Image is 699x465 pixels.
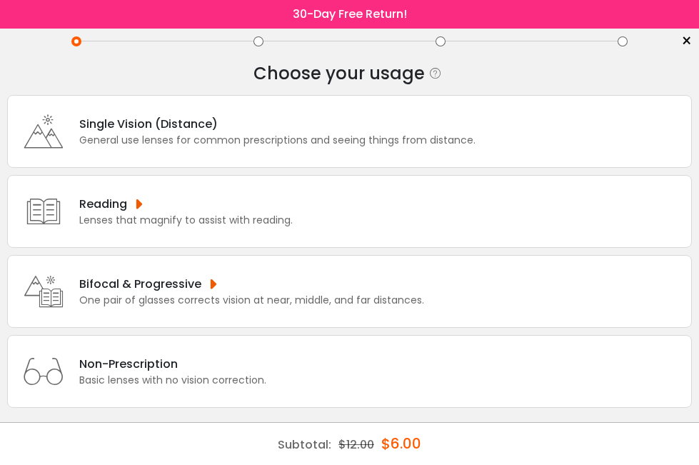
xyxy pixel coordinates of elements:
div: Reading [79,195,293,213]
div: Basic lenses with no vision correction. [79,373,266,388]
div: One pair of glasses corrects vision at near, middle, and far distances. [79,293,424,308]
div: Lenses that magnify to assist with reading. [79,213,293,228]
div: Single Vision (Distance) [79,115,476,133]
div: Bifocal & Progressive [79,275,424,293]
a: × [670,31,692,52]
div: Choose your usage [253,59,425,88]
div: Non-Prescription [79,355,266,373]
div: General use lenses for common prescriptions and seeing things from distance. [79,133,476,148]
span: × [681,31,692,52]
div: $6.00 [381,423,421,464]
